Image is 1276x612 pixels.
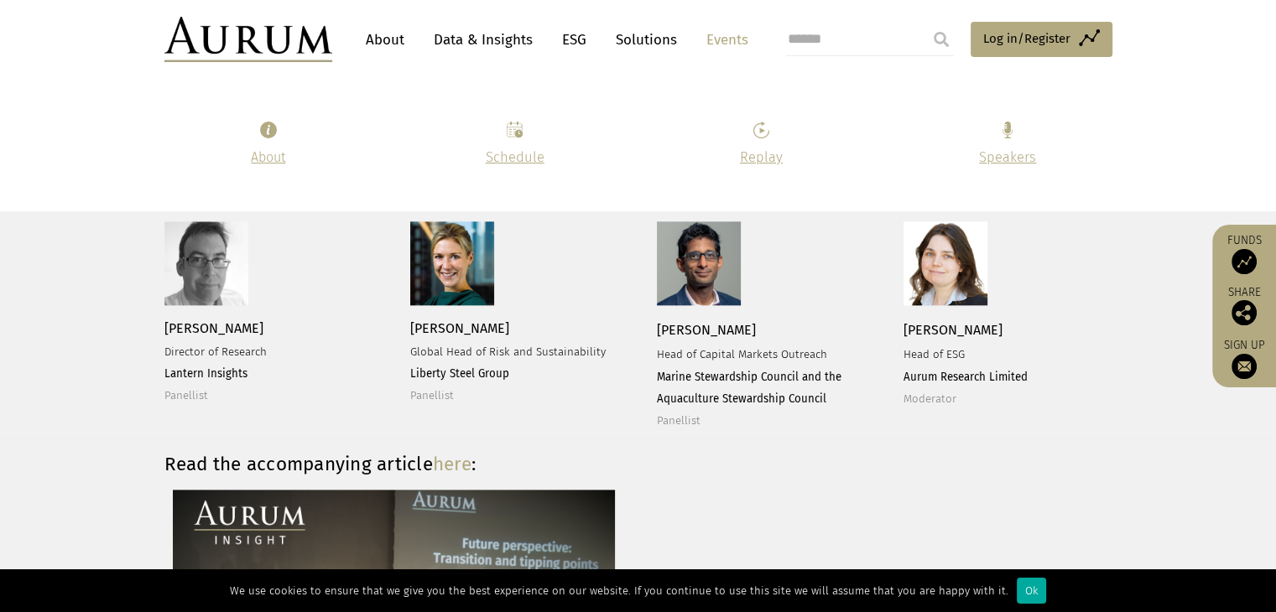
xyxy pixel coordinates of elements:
strong: Liberty Steel Group [410,367,509,381]
span: [PERSON_NAME] [904,322,1003,338]
strong: Aurum Research Limited [904,371,1028,384]
span: Director of Research [164,345,267,359]
img: Share this post [1232,300,1257,325]
a: Sign up [1221,338,1268,379]
span: Moderator [904,392,956,406]
a: Events [698,24,748,55]
img: Aurum [164,17,332,62]
img: Access Funds [1232,249,1257,274]
a: About [251,149,285,165]
span: [PERSON_NAME] [164,320,263,336]
a: here [433,453,471,475]
div: Share [1221,287,1268,325]
a: Schedule [486,149,544,165]
span: Panellist [410,389,454,402]
a: About [357,24,413,55]
span: Log in/Register [983,29,1070,49]
span: Head of Capital Markets Outreach [657,348,827,361]
a: Funds [1221,233,1268,274]
span: [PERSON_NAME] [657,322,756,338]
a: Speakers [979,149,1036,165]
div: Ok [1017,578,1046,604]
input: Submit [924,23,958,56]
strong: Lantern Insights [164,367,247,381]
a: Data & Insights [425,24,541,55]
span: Head of ESG [904,348,965,361]
strong: Marine Stewardship Council and the Aquaculture Stewardship Council [657,371,841,406]
a: Log in/Register [971,22,1112,57]
span: [PERSON_NAME] [410,320,509,336]
span: Panellist [164,389,208,402]
span: Panellist [657,414,700,428]
span: Global Head of Risk and Sustainability [410,345,606,359]
a: Replay [740,149,783,165]
img: Sign up to our newsletter [1232,354,1257,379]
a: ESG [554,24,595,55]
a: Solutions [607,24,685,55]
strong: Read the accompanying article : [164,453,477,475]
